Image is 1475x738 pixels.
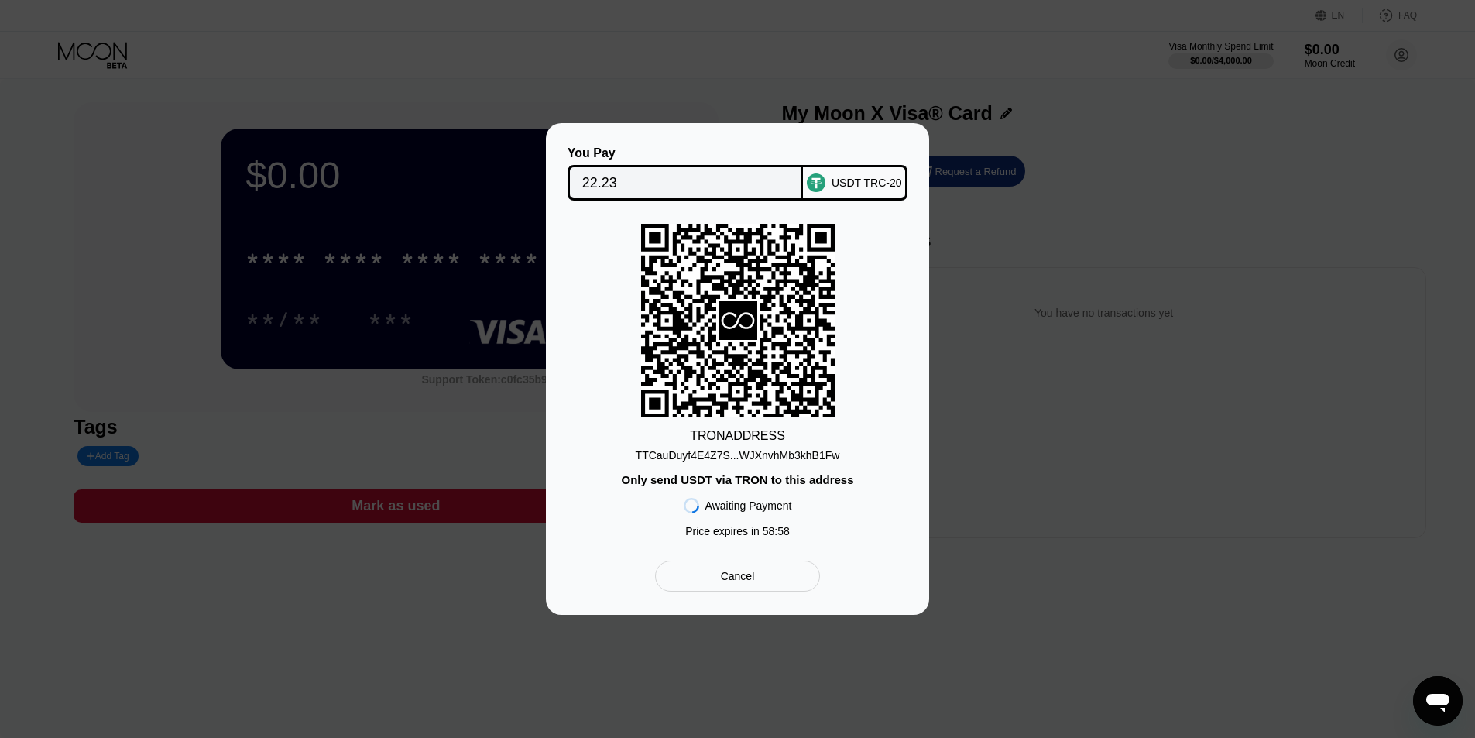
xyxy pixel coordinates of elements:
div: Price expires in [685,525,790,537]
iframe: Button to launch messaging window [1413,676,1463,726]
div: Only send USDT via TRON to this address [621,473,853,486]
span: 58 : 58 [763,525,790,537]
div: Cancel [655,561,820,592]
div: You PayUSDT TRC-20 [569,146,906,201]
div: You Pay [568,146,804,160]
div: USDT TRC-20 [832,177,902,189]
div: TRON ADDRESS [690,429,785,443]
div: Cancel [721,569,755,583]
div: TTCauDuyf4E4Z7S...WJXnvhMb3khB1Fw [636,449,840,462]
div: TTCauDuyf4E4Z7S...WJXnvhMb3khB1Fw [636,443,840,462]
div: Awaiting Payment [705,499,792,512]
